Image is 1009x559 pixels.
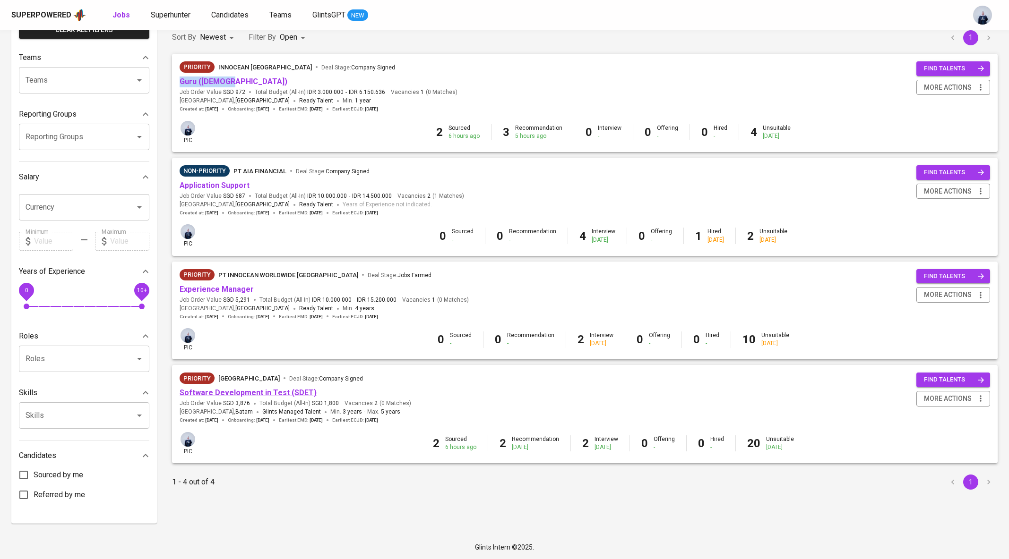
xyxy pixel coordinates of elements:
[11,8,86,22] a: Superpoweredapp logo
[19,262,149,281] div: Years of Experience
[512,435,559,451] div: Recommendation
[373,399,378,407] span: 2
[259,296,397,304] span: Total Budget (All-In)
[110,232,149,251] input: Value
[180,313,218,320] span: Created at :
[310,106,323,112] span: [DATE]
[924,186,972,197] span: more actions
[698,437,705,450] b: 0
[500,437,506,450] b: 2
[448,132,480,140] div: 6 hours ago
[280,29,309,46] div: Open
[368,272,431,279] span: Deal Stage :
[332,313,378,320] span: Earliest ECJD :
[223,192,245,200] span: SGD 687
[450,339,472,347] div: -
[19,387,37,398] p: Skills
[710,443,724,451] div: -
[235,200,290,210] span: [GEOGRAPHIC_DATA]
[19,327,149,346] div: Roles
[349,192,350,200] span: -
[763,132,791,140] div: [DATE]
[256,313,269,320] span: [DATE]
[319,375,363,382] span: Company Signed
[269,9,293,21] a: Teams
[181,328,195,343] img: annisa@glints.com
[641,437,648,450] b: 0
[426,192,431,200] span: 2
[693,333,700,346] b: 0
[598,132,621,140] div: -
[211,10,249,19] span: Candidates
[180,269,215,280] div: Client Priority, Very Responsive, More Profiles Required
[364,407,365,417] span: -
[440,229,446,243] b: 0
[714,132,727,140] div: -
[916,80,990,95] button: more actions
[448,124,480,140] div: Sourced
[431,296,435,304] span: 1
[180,192,245,200] span: Job Order Value
[750,126,757,139] b: 4
[34,469,83,481] span: Sourced by me
[354,296,355,304] span: -
[924,271,984,282] span: find talents
[916,373,990,387] button: find talents
[133,352,146,365] button: Open
[218,64,312,71] span: Innocean [GEOGRAPHIC_DATA]
[312,399,339,407] span: SGD 1,800
[637,333,643,346] b: 0
[507,331,554,347] div: Recommendation
[180,285,254,294] a: Experience Manager
[357,296,397,304] span: IDR 15.200.000
[452,228,474,244] div: Sourced
[151,9,192,21] a: Superhunter
[397,192,464,200] span: Vacancies ( 1 Matches )
[579,229,586,243] b: 4
[352,192,392,200] span: IDR 14.500.000
[367,408,400,415] span: Max.
[944,474,998,490] nav: pagination navigation
[365,210,378,216] span: [DATE]
[200,32,226,43] p: Newest
[512,443,559,451] div: [DATE]
[180,88,245,96] span: Job Order Value
[180,120,196,144] div: pic
[19,109,77,120] p: Reporting Groups
[19,383,149,402] div: Skills
[19,48,149,67] div: Teams
[19,168,149,186] div: Salary
[180,165,230,177] div: Sufficient Talents in Pipeline
[223,296,250,304] span: SGD 5,291
[495,333,501,346] b: 0
[402,296,469,304] span: Vacancies ( 0 Matches )
[924,82,972,93] span: more actions
[592,236,615,244] div: [DATE]
[133,74,146,87] button: Open
[595,435,618,451] div: Interview
[497,229,503,243] b: 0
[228,210,269,216] span: Onboarding :
[761,339,789,347] div: [DATE]
[391,88,457,96] span: Vacancies ( 0 Matches )
[180,373,215,384] div: New Job received from Demand Team
[180,399,250,407] span: Job Order Value
[759,228,787,244] div: Unsuitable
[211,9,250,21] a: Candidates
[436,126,443,139] b: 2
[180,407,253,417] span: [GEOGRAPHIC_DATA] ,
[180,181,250,190] a: Application Support
[654,443,675,451] div: -
[330,408,362,415] span: Min.
[19,450,56,461] p: Candidates
[256,210,269,216] span: [DATE]
[916,287,990,303] button: more actions
[180,62,215,72] span: Priority
[180,417,218,423] span: Created at :
[590,339,613,347] div: [DATE]
[365,417,378,423] span: [DATE]
[445,435,476,451] div: Sourced
[180,431,196,456] div: pic
[112,10,130,19] b: Jobs
[19,446,149,465] div: Candidates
